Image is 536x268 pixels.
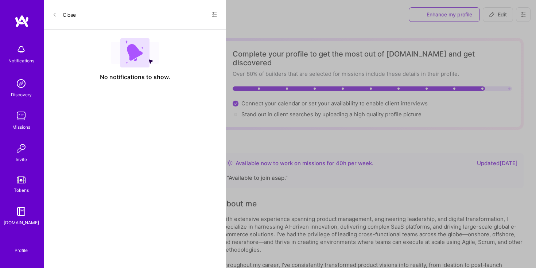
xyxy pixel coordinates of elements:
img: discovery [14,76,28,91]
a: Profile [12,239,30,253]
img: empty [111,38,159,67]
div: Discovery [11,91,32,98]
div: Notifications [8,57,34,65]
img: logo [15,15,29,28]
div: Tokens [14,186,29,194]
div: Missions [12,123,30,131]
img: guide book [14,204,28,219]
span: No notifications to show. [100,73,170,81]
img: Invite [14,141,28,156]
div: Profile [15,246,28,253]
img: teamwork [14,109,28,123]
div: [DOMAIN_NAME] [4,219,39,226]
img: bell [14,42,28,57]
img: tokens [17,176,26,183]
button: Close [53,9,76,20]
div: Invite [16,156,27,163]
